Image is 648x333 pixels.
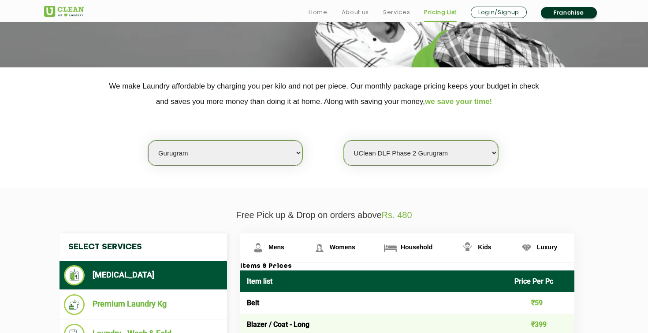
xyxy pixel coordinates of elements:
p: We make Laundry affordable by charging you per kilo and not per piece. Our monthly package pricin... [44,78,604,109]
a: Pricing List [424,7,457,18]
th: Price Per Pc [508,270,575,292]
p: Free Pick up & Drop on orders above [44,210,604,220]
th: Item list [240,270,508,292]
img: Womens [312,240,327,255]
span: we save your time! [425,97,492,106]
h4: Select Services [60,233,227,261]
img: Luxury [519,240,534,255]
img: Household [383,240,398,255]
span: Kids [478,244,491,251]
img: Kids [460,240,475,255]
a: Home [309,7,328,18]
a: About us [342,7,369,18]
td: ₹59 [508,292,575,314]
a: Services [383,7,410,18]
li: [MEDICAL_DATA] [64,265,223,285]
img: Dry Cleaning [64,265,85,285]
span: Luxury [537,244,558,251]
span: Womens [330,244,355,251]
td: Belt [240,292,508,314]
a: Franchise [541,7,597,18]
li: Premium Laundry Kg [64,294,223,315]
img: Mens [250,240,266,255]
span: Household [401,244,432,251]
img: Premium Laundry Kg [64,294,85,315]
img: UClean Laundry and Dry Cleaning [44,6,84,17]
span: Mens [268,244,284,251]
a: Login/Signup [471,7,527,18]
span: Rs. 480 [382,210,412,220]
h3: Items & Prices [240,263,574,270]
